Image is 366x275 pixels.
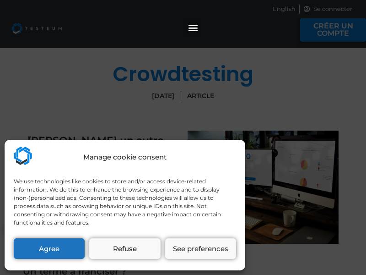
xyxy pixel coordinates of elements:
[186,20,201,35] div: Permuter le menu
[14,147,32,165] img: Testeum.com - Application crowdtesting platform
[89,238,160,259] button: Refuse
[14,238,85,259] button: Agree
[83,152,167,163] div: Manage cookie consent
[165,238,236,259] button: See preferences
[14,177,235,227] div: We use technologies like cookies to store and/or access device-related information. We do this to...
